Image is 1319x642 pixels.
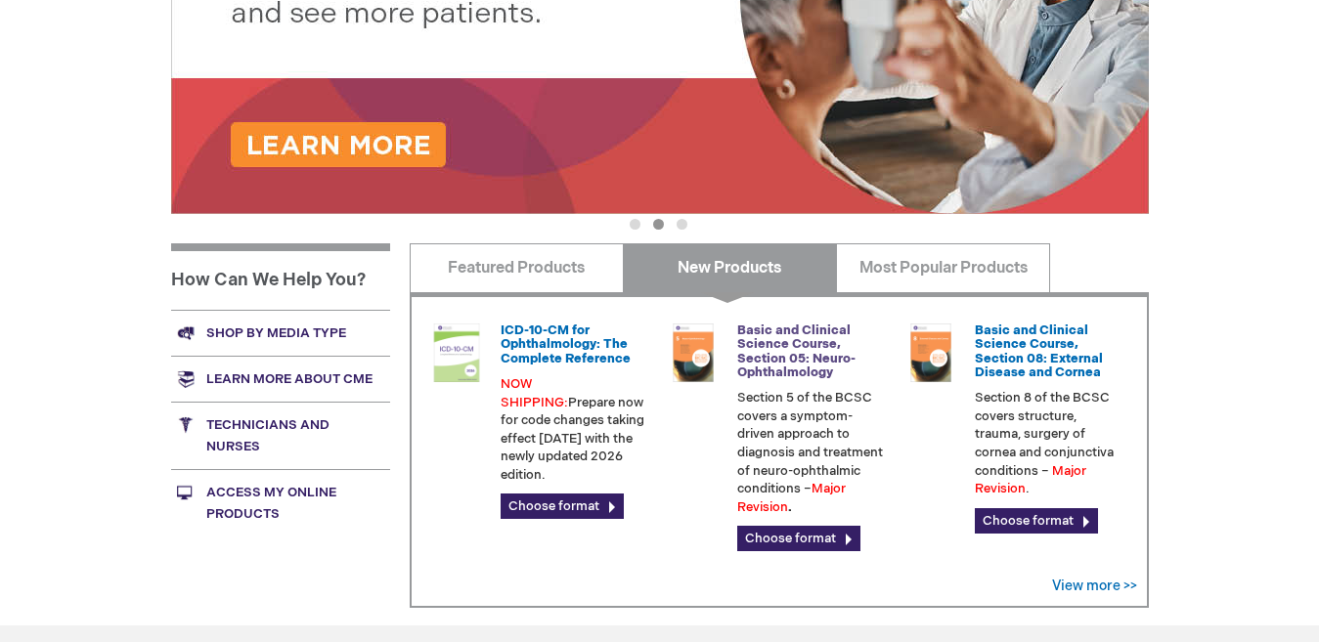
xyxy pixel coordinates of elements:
[410,243,624,292] a: Featured Products
[737,526,860,551] a: Choose format
[171,402,390,469] a: Technicians and nurses
[737,322,856,380] a: Basic and Clinical Science Course, Section 05: Neuro-Ophthalmology
[975,389,1123,497] p: Section 8 of the BCSC covers structure, trauma, surgery of cornea and conjunctiva conditions – .
[630,219,640,230] button: 1 of 3
[171,310,390,356] a: Shop by media type
[501,375,649,484] p: Prepare now for code changes taking effect [DATE] with the newly updated 2026 edition.
[664,323,723,382] img: 02850053u_45.png
[501,493,624,519] a: Choose format
[171,243,390,310] h1: How Can We Help You?
[623,243,837,292] a: New Products
[427,323,486,382] img: 0120008u_42.png
[171,469,390,536] a: Access My Online Products
[788,499,792,515] strong: .
[501,376,568,410] font: NOW SHIPPING:
[737,481,846,515] font: Major Revision
[975,322,1103,380] a: Basic and Clinical Science Course, Section 08: External Disease and Cornea
[975,508,1098,534] a: Choose format
[1052,578,1137,594] a: View more >>
[737,389,886,516] p: Section 5 of the BCSC covers a symptom-driven approach to diagnosis and treatment of neuro-ophtha...
[653,219,664,230] button: 2 of 3
[501,322,631,366] a: ICD-10-CM for Ophthalmology: The Complete Reference
[901,323,960,382] img: 02850083u_45.png
[171,356,390,402] a: Learn more about CME
[677,219,687,230] button: 3 of 3
[836,243,1050,292] a: Most Popular Products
